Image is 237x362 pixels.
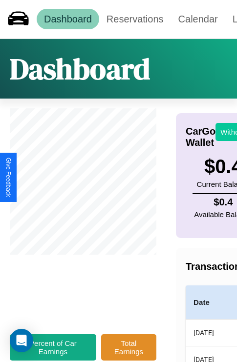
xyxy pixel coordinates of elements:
[37,9,99,29] a: Dashboard
[194,297,224,308] h4: Date
[10,49,150,89] h1: Dashboard
[10,334,96,361] button: Percent of Car Earnings
[10,329,33,352] div: Open Intercom Messenger
[5,158,12,197] div: Give Feedback
[99,9,171,29] a: Reservations
[186,126,215,148] h4: CarGo Wallet
[101,334,156,361] button: Total Earnings
[171,9,225,29] a: Calendar
[186,320,232,346] th: [DATE]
